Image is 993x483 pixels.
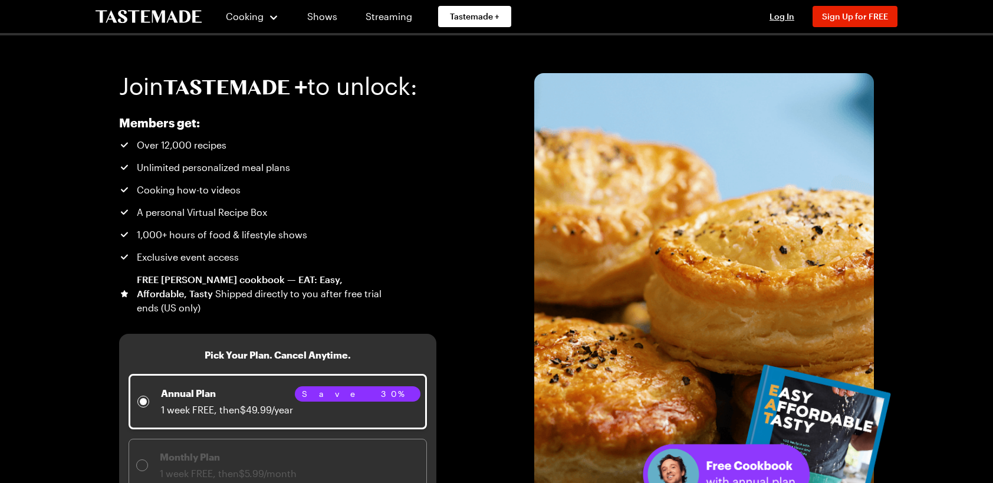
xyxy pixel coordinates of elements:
span: Sign Up for FREE [822,11,888,21]
span: Save 30% [302,387,413,400]
span: Unlimited personalized meal plans [137,160,290,175]
span: Cooking [226,11,264,22]
span: Tastemade + [450,11,499,22]
a: Tastemade + [438,6,511,27]
div: FREE [PERSON_NAME] cookbook — EAT: Easy, Affordable, Tasty [137,272,383,315]
button: Cooking [225,2,279,31]
p: Monthly Plan [160,450,297,464]
span: Log In [770,11,794,21]
button: Sign Up for FREE [813,6,897,27]
span: Over 12,000 recipes [137,138,226,152]
h1: Join to unlock: [119,73,417,99]
span: 1,000+ hours of food & lifestyle shows [137,228,307,242]
span: 1 week FREE, then $49.99/year [161,404,293,415]
button: Log In [758,11,805,22]
h3: Pick Your Plan. Cancel Anytime. [205,348,351,362]
h2: Members get: [119,116,383,130]
span: 1 week FREE, then $5.99/month [160,468,297,479]
span: A personal Virtual Recipe Box [137,205,267,219]
span: Shipped directly to you after free trial ends (US only) [137,288,382,313]
span: Exclusive event access [137,250,239,264]
a: To Tastemade Home Page [96,10,202,24]
span: Cooking how-to videos [137,183,241,197]
ul: Tastemade+ Annual subscription benefits [119,138,383,315]
p: Annual Plan [161,386,293,400]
